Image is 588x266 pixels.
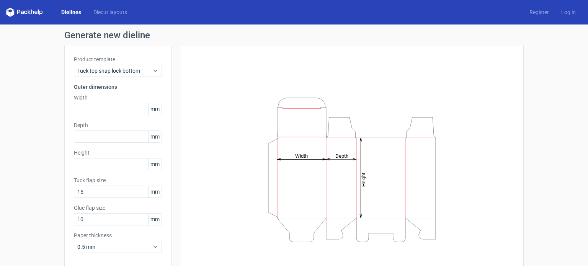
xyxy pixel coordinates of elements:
[74,94,162,101] label: Width
[148,131,162,142] span: mm
[74,121,162,129] label: Depth
[77,67,153,75] span: Tuck top snap lock bottom
[295,153,308,158] tspan: Width
[74,204,162,212] label: Glue flap size
[523,8,555,16] a: Register
[55,8,87,16] a: Dielines
[555,8,582,16] a: Log in
[74,232,162,239] label: Paper thickness
[77,243,153,251] span: 0.5 mm
[74,83,162,91] h3: Outer dimensions
[74,55,162,63] label: Product template
[148,186,162,197] span: mm
[148,103,162,115] span: mm
[361,172,366,186] tspan: Height
[74,149,162,157] label: Height
[74,176,162,184] label: Tuck flap size
[148,214,162,225] span: mm
[148,158,162,170] span: mm
[64,31,524,40] h1: Generate new dieline
[87,8,133,16] a: Diecut layouts
[335,153,348,158] tspan: Depth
